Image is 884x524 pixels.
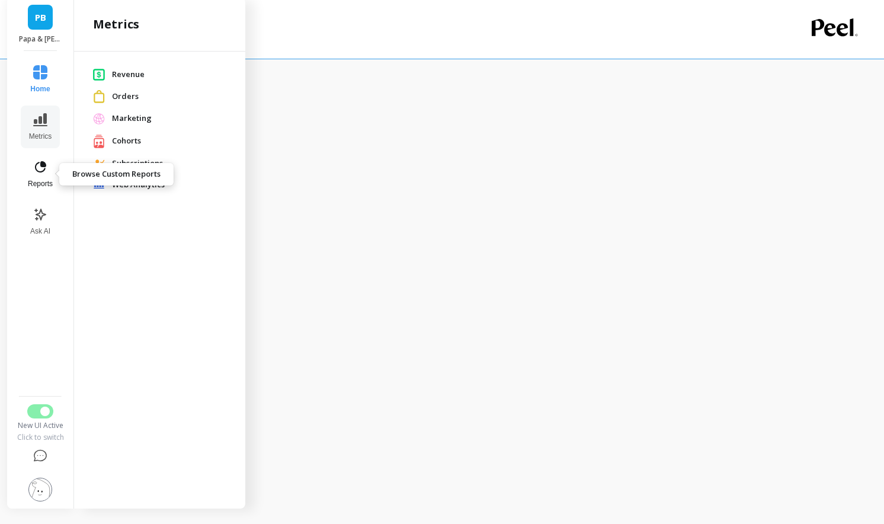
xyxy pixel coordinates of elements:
button: Home [21,58,60,101]
div: New UI Active [16,421,65,430]
span: Orders [112,91,226,103]
img: [object Object] [93,90,105,103]
span: Web Analytics [112,179,226,191]
button: Settings [16,471,65,509]
span: PB [35,11,46,24]
img: [object Object] [93,180,105,189]
div: Click to switch [16,433,65,442]
img: profile picture [28,478,52,501]
p: Papa & Barkley [19,34,62,44]
button: Help [16,442,65,471]
button: Switch to Legacy UI [27,404,53,418]
span: Revenue [112,69,226,81]
span: Subscriptions [112,158,226,170]
img: [object Object] [93,134,105,149]
button: Ask AI [21,200,60,243]
span: Reports [28,179,53,188]
button: Reports [21,153,60,196]
span: Ask AI [30,226,50,236]
h2: Metrics [93,16,139,33]
span: Metrics [29,132,52,141]
img: [object Object] [93,113,105,124]
img: [object Object] [93,68,105,81]
img: [object Object] [93,159,105,168]
span: Cohorts [112,135,226,147]
span: Home [30,84,50,94]
button: Metrics [21,106,60,148]
span: Marketing [112,113,226,124]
